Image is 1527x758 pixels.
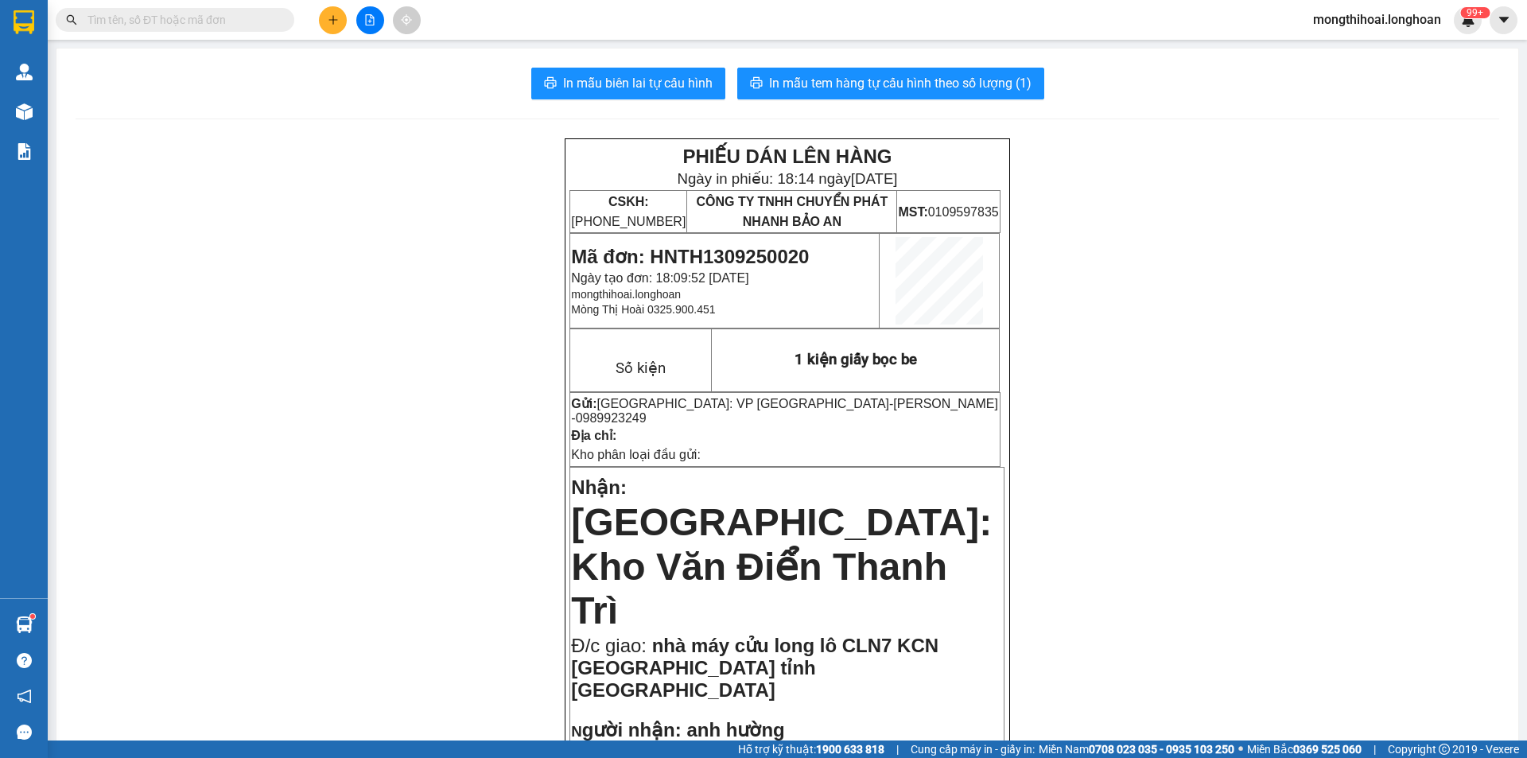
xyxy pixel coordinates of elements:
span: mongthihoai.longhoan [571,288,681,301]
img: warehouse-icon [16,103,33,120]
span: [DATE] [851,170,898,187]
span: | [1374,741,1376,758]
span: - [571,397,998,425]
span: Ngày tạo đơn: 18:09:52 [DATE] [571,271,748,285]
span: aim [401,14,412,25]
img: warehouse-icon [16,64,33,80]
span: Mã đơn: HNTH1309250020 [571,246,809,267]
span: plus [328,14,339,25]
span: Nhận: [571,476,627,498]
img: icon-new-feature [1461,13,1475,27]
strong: 0708 023 035 - 0935 103 250 [1089,743,1234,756]
strong: Địa chỉ: [571,429,616,442]
span: search [66,14,77,25]
strong: 1900 633 818 [816,743,884,756]
span: printer [544,76,557,91]
span: Đ/c giao: [571,635,651,656]
button: printerIn mẫu biên lai tự cấu hình [531,68,725,99]
strong: CSKH: [608,195,649,208]
strong: Gửi: [571,397,596,410]
strong: 0369 525 060 [1293,743,1362,756]
span: 0109597835 [898,205,998,219]
span: In mẫu tem hàng tự cấu hình theo số lượng (1) [769,73,1032,93]
span: [PERSON_NAME] - [571,397,998,425]
button: file-add [356,6,384,34]
span: copyright [1439,744,1450,755]
span: nhà máy cửu long lô CLN7 KCN [GEOGRAPHIC_DATA] tỉnh [GEOGRAPHIC_DATA] [571,635,938,701]
button: printerIn mẫu tem hàng tự cấu hình theo số lượng (1) [737,68,1044,99]
span: [GEOGRAPHIC_DATA]: Kho Văn Điển Thanh Trì [571,501,992,632]
span: | [896,741,899,758]
span: Hỗ trợ kỹ thuật: [738,741,884,758]
strong: MST: [898,205,927,219]
img: warehouse-icon [16,616,33,633]
span: ⚪️ [1238,746,1243,752]
span: 0989923249 [576,411,647,425]
span: 1 kiện giấy bọc be [795,351,917,368]
button: aim [393,6,421,34]
sup: 367 [1460,7,1490,18]
span: Kho phân loại đầu gửi: [571,448,701,461]
span: CÔNG TY TNHH CHUYỂN PHÁT NHANH BẢO AN [696,195,888,228]
span: Miền Bắc [1247,741,1362,758]
span: In mẫu biên lai tự cấu hình [563,73,713,93]
span: anh hường [686,719,784,741]
span: [GEOGRAPHIC_DATA]: VP [GEOGRAPHIC_DATA] [597,397,889,410]
button: plus [319,6,347,34]
span: Cung cấp máy in - giấy in: [911,741,1035,758]
span: file-add [364,14,375,25]
img: logo-vxr [14,10,34,34]
sup: 1 [30,614,35,619]
span: caret-down [1497,13,1511,27]
span: [PHONE_NUMBER] [571,195,686,228]
button: caret-down [1490,6,1517,34]
span: Số kiện [616,360,666,377]
input: Tìm tên, số ĐT hoặc mã đơn [87,11,275,29]
span: gười nhận: [582,719,682,741]
span: notification [17,689,32,704]
strong: PHIẾU DÁN LÊN HÀNG [682,146,892,167]
span: mongthihoai.longhoan [1300,10,1454,29]
span: Mòng Thị Hoài 0325.900.451 [571,303,715,316]
span: question-circle [17,653,32,668]
span: Ngày in phiếu: 18:14 ngày [677,170,897,187]
span: message [17,725,32,740]
span: printer [750,76,763,91]
img: solution-icon [16,143,33,160]
span: Miền Nam [1039,741,1234,758]
strong: N [571,723,681,740]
